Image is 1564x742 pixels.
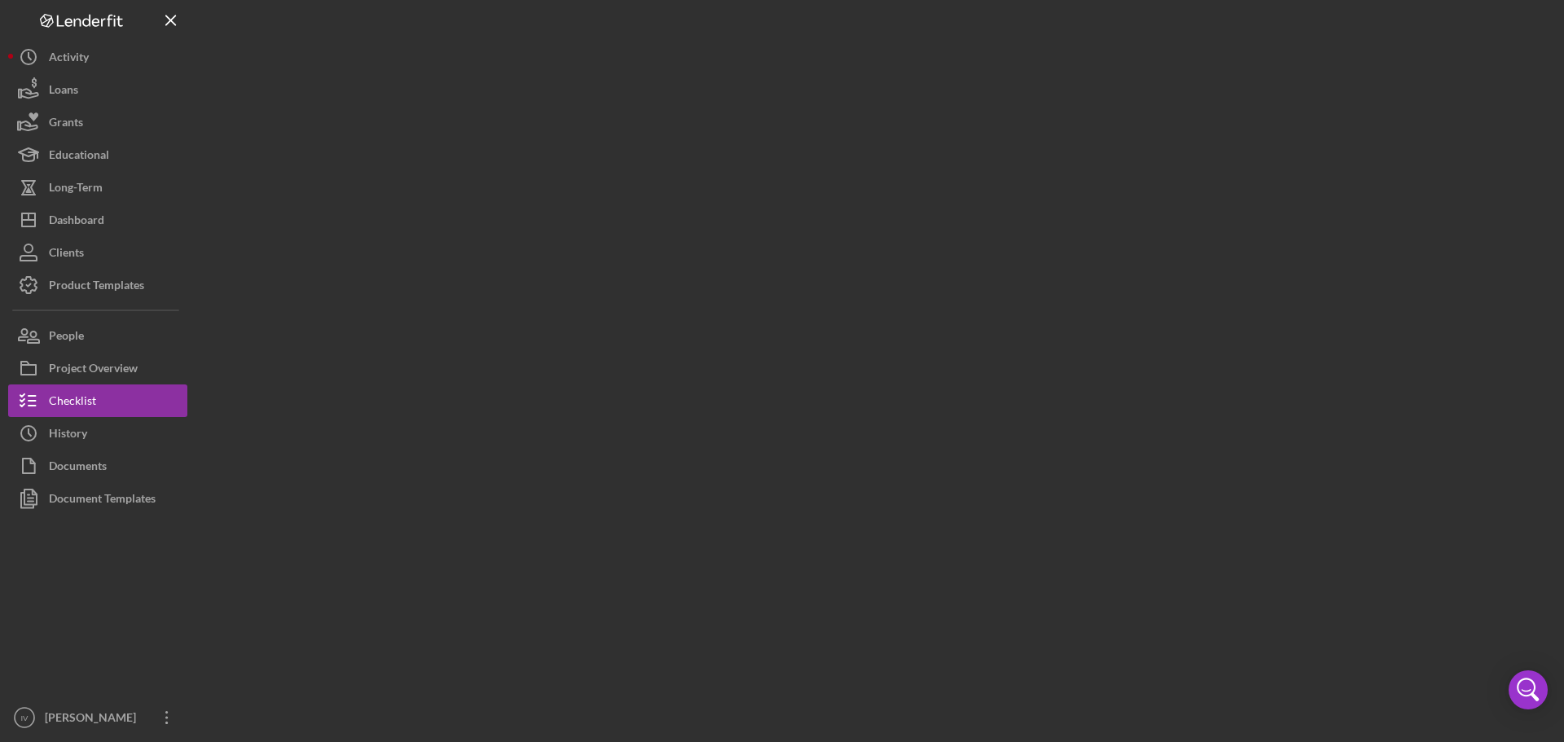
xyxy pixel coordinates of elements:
button: Grants [8,106,187,138]
button: Product Templates [8,269,187,301]
button: Clients [8,236,187,269]
div: Dashboard [49,204,104,240]
div: Loans [49,73,78,110]
div: Clients [49,236,84,273]
button: Long-Term [8,171,187,204]
div: Project Overview [49,352,138,389]
div: Checklist [49,384,96,421]
button: Document Templates [8,482,187,515]
div: Activity [49,41,89,77]
text: IV [20,713,29,722]
button: Checklist [8,384,187,417]
div: Long-Term [49,171,103,208]
div: Open Intercom Messenger [1509,670,1548,709]
div: Product Templates [49,269,144,305]
div: Documents [49,450,107,486]
div: History [49,417,87,454]
div: Educational [49,138,109,175]
button: Educational [8,138,187,171]
button: People [8,319,187,352]
button: Project Overview [8,352,187,384]
button: IV[PERSON_NAME] [8,701,187,734]
div: Grants [49,106,83,143]
button: Dashboard [8,204,187,236]
div: People [49,319,84,356]
button: Documents [8,450,187,482]
button: Loans [8,73,187,106]
div: Document Templates [49,482,156,519]
div: [PERSON_NAME] [41,701,147,738]
button: History [8,417,187,450]
button: Activity [8,41,187,73]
